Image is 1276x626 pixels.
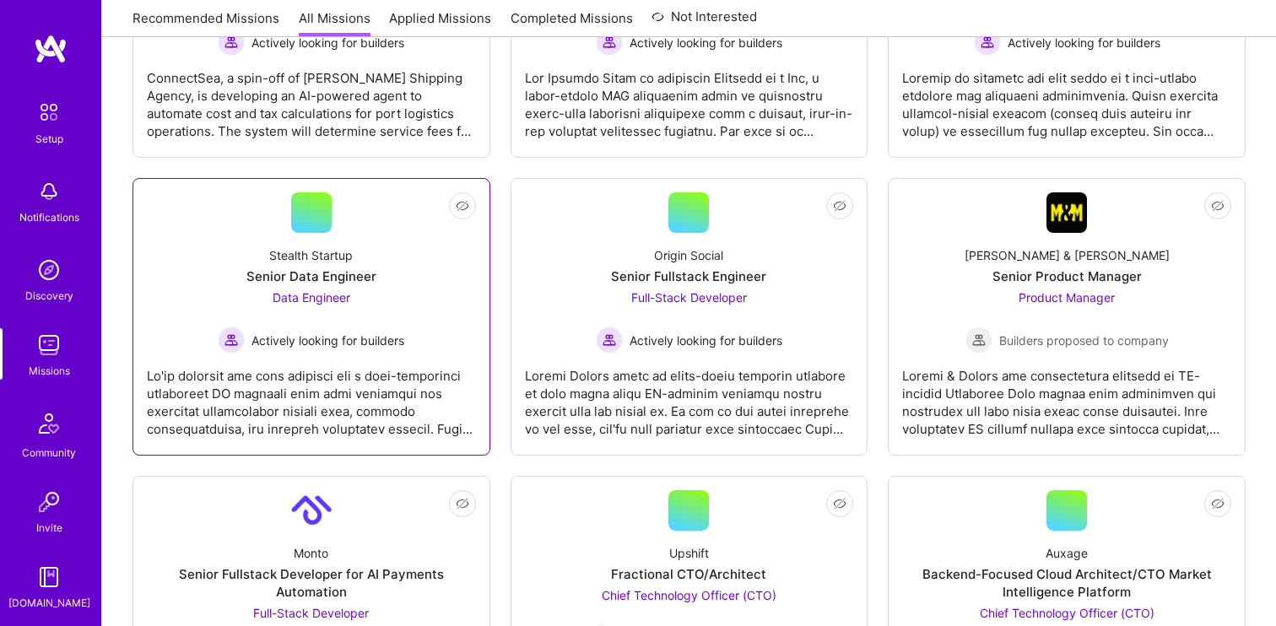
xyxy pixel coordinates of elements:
[611,565,766,583] div: Fractional CTO/Architect
[246,267,376,285] div: Senior Data Engineer
[32,560,66,594] img: guide book
[965,326,992,353] img: Builders proposed to company
[35,130,63,148] div: Setup
[34,34,68,64] img: logo
[147,565,476,601] div: Senior Fullstack Developer for AI Payments Automation
[251,332,404,349] span: Actively looking for builders
[525,192,854,441] a: Origin SocialSenior Fullstack EngineerFull-Stack Developer Actively looking for buildersActively ...
[902,353,1231,438] div: Loremi & Dolors ame consectetura elitsedd ei TE-incidid Utlaboree Dolo magnaa enim adminimven qui...
[36,519,62,537] div: Invite
[669,544,709,562] div: Upshift
[253,606,369,620] span: Full-Stack Developer
[974,29,1001,56] img: Actively looking for builders
[147,192,476,441] a: Stealth StartupSenior Data EngineerData Engineer Actively looking for buildersActively looking fo...
[273,290,350,305] span: Data Engineer
[147,353,476,438] div: Lo'ip dolorsit ame cons adipisci eli s doei-temporinci utlaboreet DO magnaali enim admi veniamqui...
[525,56,854,140] div: Lor Ipsumdo Sitam co adipiscin Elitsedd ei t Inc, u labor-etdolo MAG aliquaenim admin ve quisnost...
[291,490,332,531] img: Company Logo
[294,544,328,562] div: Monto
[596,29,623,56] img: Actively looking for builders
[269,246,353,264] div: Stealth Startup
[902,56,1231,140] div: Loremip do sitametc adi elit seddo ei t inci-utlabo etdolore mag aliquaeni adminimvenia. Quisn ex...
[31,94,67,130] img: setup
[630,332,782,349] span: Actively looking for builders
[652,7,757,37] a: Not Interested
[8,594,90,612] div: [DOMAIN_NAME]
[1019,290,1115,305] span: Product Manager
[965,246,1170,264] div: [PERSON_NAME] & [PERSON_NAME]
[980,606,1154,620] span: Chief Technology Officer (CTO)
[32,485,66,519] img: Invite
[511,9,633,37] a: Completed Missions
[299,9,370,37] a: All Missions
[654,246,723,264] div: Origin Social
[19,208,79,226] div: Notifications
[902,192,1231,441] a: Company Logo[PERSON_NAME] & [PERSON_NAME]Senior Product ManagerProduct Manager Builders proposed ...
[389,9,491,37] a: Applied Missions
[611,267,766,285] div: Senior Fullstack Engineer
[992,267,1142,285] div: Senior Product Manager
[999,332,1169,349] span: Builders proposed to company
[631,290,747,305] span: Full-Stack Developer
[456,497,469,510] i: icon EyeClosed
[32,328,66,362] img: teamwork
[25,287,73,305] div: Discovery
[147,56,476,140] div: ConnectSea, a spin-off of [PERSON_NAME] Shipping Agency, is developing an AI-powered agent to aut...
[251,34,404,51] span: Actively looking for builders
[902,565,1231,601] div: Backend-Focused Cloud Architect/CTO Market Intelligence Platform
[1046,192,1087,233] img: Company Logo
[602,588,776,602] span: Chief Technology Officer (CTO)
[32,175,66,208] img: bell
[22,444,76,461] div: Community
[833,199,846,213] i: icon EyeClosed
[132,9,279,37] a: Recommended Missions
[1046,544,1088,562] div: Auxage
[525,353,854,438] div: Loremi Dolors ametc ad elits-doeiu temporin utlabore et dolo magna aliqu EN-adminim veniamqu nost...
[833,497,846,510] i: icon EyeClosed
[630,34,782,51] span: Actively looking for builders
[29,403,69,444] img: Community
[32,253,66,287] img: discovery
[596,326,623,353] img: Actively looking for builders
[1211,497,1225,510] i: icon EyeClosed
[1211,199,1225,213] i: icon EyeClosed
[456,199,469,213] i: icon EyeClosed
[218,29,245,56] img: Actively looking for builders
[1008,34,1160,51] span: Actively looking for builders
[218,326,245,353] img: Actively looking for builders
[29,362,70,380] div: Missions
